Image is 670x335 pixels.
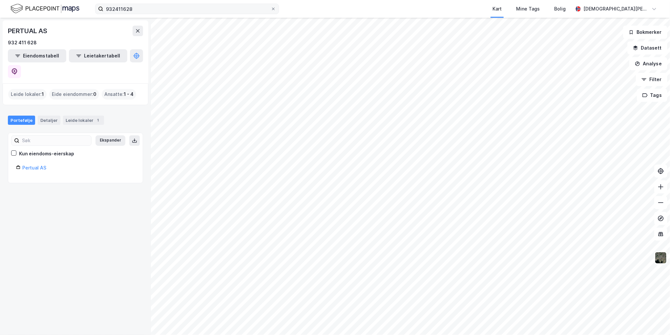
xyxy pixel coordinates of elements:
[637,303,670,335] iframe: Chat Widget
[583,5,649,13] div: [DEMOGRAPHIC_DATA][PERSON_NAME]
[636,73,667,86] button: Filter
[8,39,37,47] div: 932 411 628
[19,136,91,145] input: Søk
[95,117,101,123] div: 1
[42,90,44,98] span: 1
[95,135,125,146] button: Ekspander
[22,165,46,170] a: Pertual AS
[10,3,79,14] img: logo.f888ab2527a4732fd821a326f86c7f29.svg
[38,116,60,125] div: Detaljer
[554,5,566,13] div: Bolig
[8,116,35,125] div: Portefølje
[655,252,667,264] img: 9k=
[629,57,667,70] button: Analyse
[19,150,74,158] div: Kun eiendoms-eierskap
[8,89,47,100] div: Leide lokaler :
[124,90,134,98] span: 1 - 4
[627,41,667,55] button: Datasett
[492,5,502,13] div: Kart
[637,89,667,102] button: Tags
[93,90,96,98] span: 0
[69,49,127,62] button: Leietakertabell
[103,4,271,14] input: Søk på adresse, matrikkel, gårdeiere, leietakere eller personer
[623,26,667,39] button: Bokmerker
[49,89,99,100] div: Eide eiendommer :
[516,5,540,13] div: Mine Tags
[102,89,136,100] div: Ansatte :
[8,26,49,36] div: PERTUAL AS
[8,49,66,62] button: Eiendomstabell
[63,116,104,125] div: Leide lokaler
